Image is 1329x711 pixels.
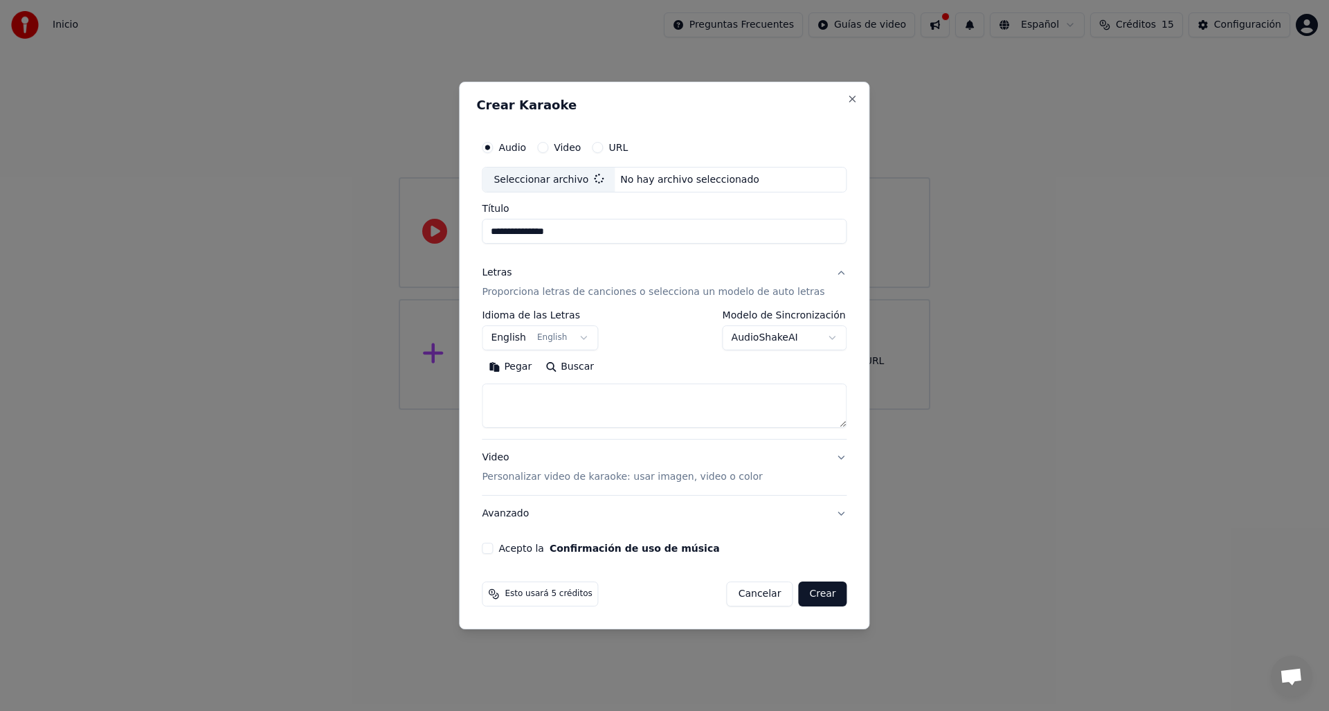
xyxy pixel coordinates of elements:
[482,204,847,214] label: Título
[498,543,719,553] label: Acepto la
[482,286,824,300] p: Proporciona letras de canciones o selecciona un modelo de auto letras
[498,143,526,152] label: Audio
[482,357,539,379] button: Pegar
[727,582,793,606] button: Cancelar
[482,255,847,311] button: LetrasProporciona letras de canciones o selecciona un modelo de auto letras
[482,496,847,532] button: Avanzado
[482,311,598,321] label: Idioma de las Letras
[723,311,847,321] label: Modelo de Sincronización
[482,470,762,484] p: Personalizar video de karaoke: usar imagen, video o color
[798,582,847,606] button: Crear
[608,143,628,152] label: URL
[482,168,615,192] div: Seleccionar archivo
[482,311,847,440] div: LetrasProporciona letras de canciones o selecciona un modelo de auto letras
[554,143,581,152] label: Video
[539,357,601,379] button: Buscar
[482,440,847,496] button: VideoPersonalizar video de karaoke: usar imagen, video o color
[615,173,765,187] div: No hay archivo seleccionado
[550,543,720,553] button: Acepto la
[482,267,512,280] div: Letras
[476,99,852,111] h2: Crear Karaoke
[482,451,762,485] div: Video
[505,588,592,600] span: Esto usará 5 créditos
